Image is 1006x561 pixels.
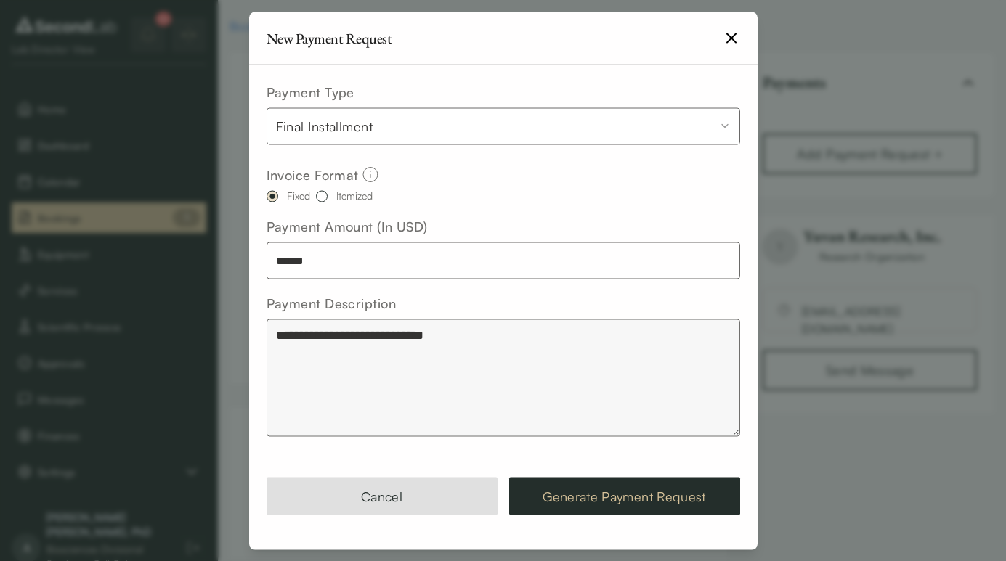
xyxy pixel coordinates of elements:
[267,30,392,45] h2: New Payment Request
[509,477,740,515] button: Generate Payment Request
[267,295,397,311] label: Payment Description
[267,83,354,99] label: Payment Type
[267,165,359,184] span: Invoice Format
[267,477,498,515] button: Cancel
[287,190,310,200] div: Fixed
[336,190,373,200] div: Itemized
[267,218,428,234] label: Payment Amount (In USD)
[267,107,740,144] button: Payment Type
